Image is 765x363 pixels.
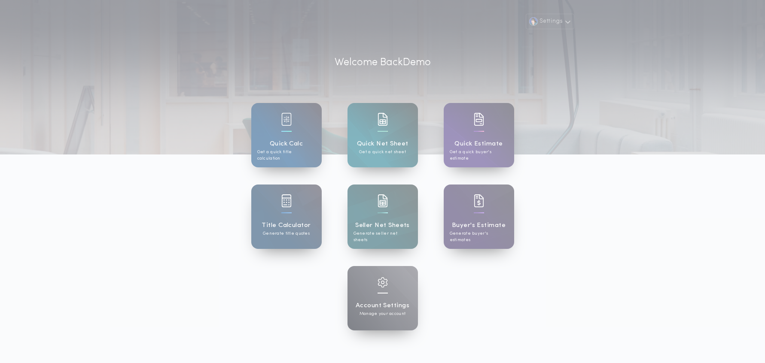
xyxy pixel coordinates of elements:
[251,185,322,249] a: card iconTitle CalculatorGenerate title quotes
[354,230,412,243] p: Generate seller net sheets
[347,185,418,249] a: card iconSeller Net SheetsGenerate seller net sheets
[474,113,484,126] img: card icon
[444,185,514,249] a: card iconBuyer's EstimateGenerate buyer's estimates
[452,221,506,230] h1: Buyer's Estimate
[357,139,408,149] h1: Quick Net Sheet
[251,103,322,167] a: card iconQuick CalcGet a quick title calculation
[270,139,303,149] h1: Quick Calc
[356,301,409,311] h1: Account Settings
[378,194,388,207] img: card icon
[378,113,388,126] img: card icon
[444,103,514,167] a: card iconQuick EstimateGet a quick buyer's estimate
[529,17,538,26] img: user avatar
[257,149,316,162] p: Get a quick title calculation
[450,149,508,162] p: Get a quick buyer's estimate
[378,277,388,287] img: card icon
[474,194,484,207] img: card icon
[454,139,503,149] h1: Quick Estimate
[347,266,418,330] a: card iconAccount SettingsManage your account
[359,149,406,155] p: Get a quick net sheet
[281,113,292,126] img: card icon
[262,221,311,230] h1: Title Calculator
[347,103,418,167] a: card iconQuick Net SheetGet a quick net sheet
[526,14,574,29] button: Settings
[263,230,310,237] p: Generate title quotes
[281,194,292,207] img: card icon
[355,221,410,230] h1: Seller Net Sheets
[360,311,405,317] p: Manage your account
[335,55,431,70] p: Welcome Back Demo
[450,230,508,243] p: Generate buyer's estimates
